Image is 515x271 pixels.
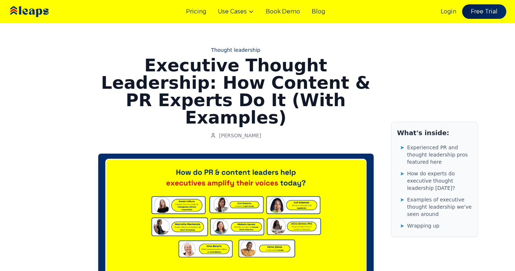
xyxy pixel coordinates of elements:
[266,7,300,16] a: Book Demo
[397,128,472,138] h2: What's inside:
[441,7,456,16] a: Login
[400,195,472,219] a: ➤Examples of executive thought leadership we've seen around
[98,57,374,126] h1: Executive Thought Leadership: How Content & PR Experts Do It (With Examples)
[407,144,472,166] span: Experienced PR and thought leadership pros featured here
[400,221,472,231] a: ➤Wrapping up
[210,132,261,139] a: [PERSON_NAME]
[407,196,472,218] span: Examples of executive thought leadership we've seen around
[219,132,261,139] span: [PERSON_NAME]
[400,144,404,151] span: ➤
[462,4,506,19] a: Free Trial
[312,7,325,16] a: Blog
[400,142,472,167] a: ➤Experienced PR and thought leadership pros featured here
[407,170,472,192] span: How do experts do executive thought leadership [DATE]?
[218,7,254,16] button: Use Cases
[98,46,374,54] a: Thought leadership
[400,168,472,193] a: ➤How do experts do executive thought leadership [DATE]?
[9,1,70,22] img: Leaps Logo
[400,222,404,229] span: ➤
[186,7,206,16] a: Pricing
[400,170,404,177] span: ➤
[407,222,439,229] span: Wrapping up
[400,196,404,203] span: ➤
